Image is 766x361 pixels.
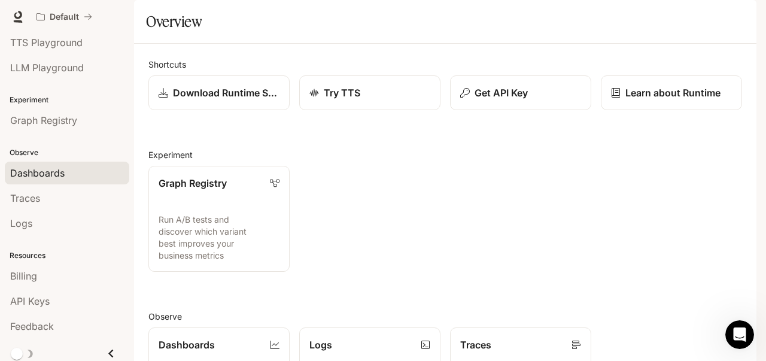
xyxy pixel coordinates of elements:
[148,310,742,323] h2: Observe
[475,86,528,100] p: Get API Key
[450,75,591,110] button: Get API Key
[148,75,290,110] a: Download Runtime SDK
[31,5,98,29] button: All workspaces
[159,214,279,262] p: Run A/B tests and discover which variant best improves your business metrics
[309,338,332,352] p: Logs
[601,75,742,110] a: Learn about Runtime
[159,338,215,352] p: Dashboards
[324,86,360,100] p: Try TTS
[460,338,491,352] p: Traces
[625,86,721,100] p: Learn about Runtime
[148,58,742,71] h2: Shortcuts
[50,12,79,22] p: Default
[159,176,227,190] p: Graph Registry
[148,166,290,272] a: Graph RegistryRun A/B tests and discover which variant best improves your business metrics
[148,148,742,161] h2: Experiment
[146,10,202,34] h1: Overview
[299,75,440,110] a: Try TTS
[725,320,754,349] iframe: Intercom live chat
[173,86,279,100] p: Download Runtime SDK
